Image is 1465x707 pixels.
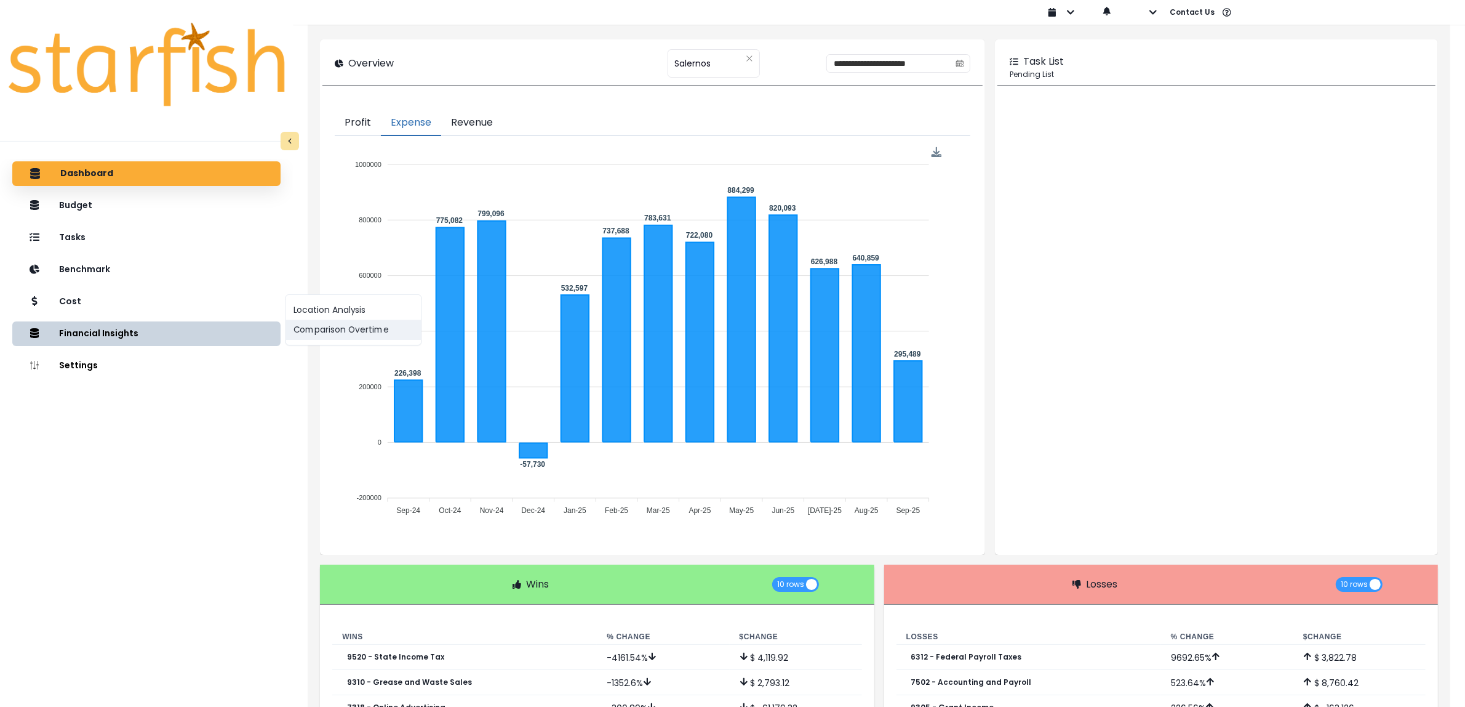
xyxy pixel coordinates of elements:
[12,257,281,282] button: Benchmark
[932,147,942,158] div: Menu
[1293,629,1426,645] th: $ Change
[526,577,549,592] p: Wins
[689,506,711,515] tspan: Apr-25
[359,383,381,390] tspan: 200000
[439,506,461,515] tspan: Oct-24
[397,506,421,515] tspan: Sep-24
[12,321,281,346] button: Financial Insights
[597,670,729,695] td: -1352.6 %
[60,168,113,179] p: Dashboard
[597,645,729,670] td: -4161.54 %
[746,52,753,65] button: Clear
[480,506,504,515] tspan: Nov-24
[1293,645,1426,670] td: $ 3,822.78
[896,629,1161,645] th: Losses
[12,289,281,314] button: Cost
[355,161,381,168] tspan: 1000000
[1010,69,1423,80] p: Pending List
[347,678,472,687] p: 9310 - Grease and Waste Sales
[777,577,804,592] span: 10 rows
[597,629,729,645] th: % Change
[564,506,587,515] tspan: Jan-25
[335,110,381,136] button: Profit
[730,645,862,670] td: $ 4,119.92
[1341,577,1368,592] span: 10 rows
[12,161,281,186] button: Dashboard
[348,56,394,71] p: Overview
[855,506,879,515] tspan: Aug-25
[1086,577,1117,592] p: Losses
[808,506,842,515] tspan: [DATE]-25
[605,506,629,515] tspan: Feb-25
[896,506,920,515] tspan: Sep-25
[1161,670,1293,695] td: 523.64 %
[359,216,381,224] tspan: 800000
[522,506,546,515] tspan: Dec-24
[911,678,1032,687] p: 7502 - Accounting and Payroll
[381,110,441,136] button: Expense
[347,653,444,661] p: 9520 - State Income Tax
[1293,670,1426,695] td: $ 8,760.42
[286,320,421,340] button: Comparison Overtime
[746,55,753,62] svg: close
[12,225,281,250] button: Tasks
[357,495,381,502] tspan: -200000
[932,147,942,158] img: Download Expense
[378,438,381,446] tspan: 0
[1023,54,1064,69] p: Task List
[12,353,281,378] button: Settings
[956,59,964,68] svg: calendar
[911,653,1022,661] p: 6312 - Federal Payroll Taxes
[772,506,795,515] tspan: Jun-25
[730,506,754,515] tspan: May-25
[59,232,86,243] p: Tasks
[359,272,381,279] tspan: 600000
[286,299,421,320] button: Location Analysis
[59,200,92,211] p: Budget
[647,506,670,515] tspan: Mar-25
[674,50,711,76] span: Salernos
[1161,645,1293,670] td: 9692.65 %
[730,670,862,695] td: $ 2,793.12
[730,629,862,645] th: $ Change
[441,110,503,136] button: Revenue
[59,296,81,307] p: Cost
[332,629,597,645] th: Wins
[59,264,110,275] p: Benchmark
[1161,629,1293,645] th: % Change
[12,193,281,218] button: Budget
